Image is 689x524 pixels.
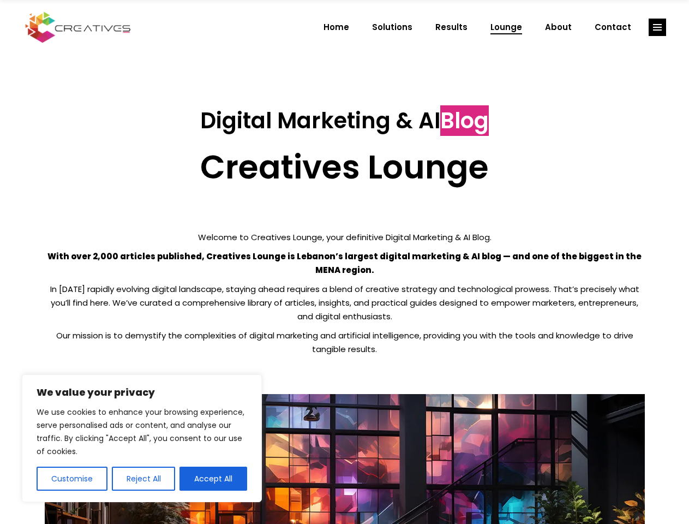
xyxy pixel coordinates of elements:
[534,13,583,41] a: About
[47,251,642,276] strong: With over 2,000 articles published, Creatives Lounge is Lebanon’s largest digital marketing & AI ...
[649,19,666,36] a: link
[479,13,534,41] a: Lounge
[583,13,643,41] a: Contact
[435,13,468,41] span: Results
[37,386,247,399] p: We value your privacy
[179,467,247,491] button: Accept All
[37,467,107,491] button: Customise
[440,105,489,136] span: Blog
[23,10,133,44] img: Creatives
[22,374,262,502] div: We value your privacy
[45,282,645,323] p: In [DATE] rapidly evolving digital landscape, staying ahead requires a blend of creative strategy...
[312,13,361,41] a: Home
[545,13,572,41] span: About
[45,147,645,187] h2: Creatives Lounge
[372,13,412,41] span: Solutions
[323,13,349,41] span: Home
[595,13,631,41] span: Contact
[112,467,176,491] button: Reject All
[424,13,479,41] a: Results
[490,13,522,41] span: Lounge
[37,406,247,458] p: We use cookies to enhance your browsing experience, serve personalised ads or content, and analys...
[361,13,424,41] a: Solutions
[45,329,645,356] p: Our mission is to demystify the complexities of digital marketing and artificial intelligence, pr...
[45,230,645,244] p: Welcome to Creatives Lounge, your definitive Digital Marketing & AI Blog.
[45,108,645,134] h3: Digital Marketing & AI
